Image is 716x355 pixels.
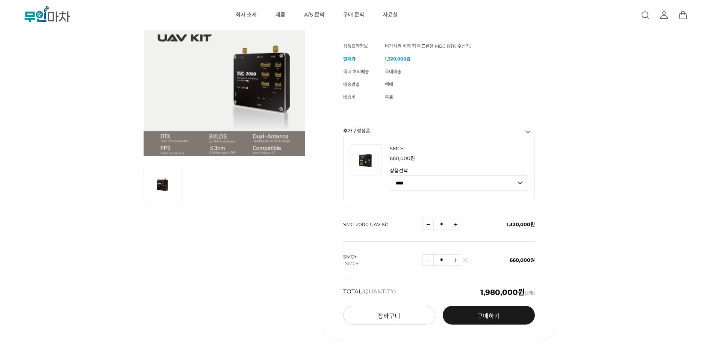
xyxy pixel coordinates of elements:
span: 국내·해외배송 [343,69,369,74]
img: 수량증가 [450,255,461,265]
img: 4cbe2109cccc46d4e4336cb8213cc47f.png [351,144,382,175]
img: 수량감소 [423,255,433,265]
strong: 1,320,000원 [385,56,410,62]
p: 판매가 [390,156,527,161]
span: 판매가 [343,56,356,62]
strong: TOTAL [343,289,396,296]
a: 추가구성상품 닫기 [524,128,532,136]
strong: 상품선택 [390,168,527,173]
span: SMC+ [345,260,359,266]
span: (2개) [480,289,535,296]
span: 상품요약정보 [343,43,368,49]
h3: 추가구성상품 [343,128,535,133]
span: 660,000원 [390,155,415,161]
img: 삭제 [463,260,467,264]
span: 1,320,000원 [507,221,535,227]
span: 구매하기 [477,313,500,320]
span: 국내배송 [385,69,401,74]
td: SMC-2000 UAV Kit [343,207,422,242]
p: 상품명 [390,145,527,152]
span: 660,000원 [510,257,535,263]
a: 수량증가 [450,219,461,230]
span: 비가시권 비행 지원 드론용 MBC RTK 수신기. [385,43,471,49]
a: 구매하기 [443,306,535,325]
span: 배송비 [343,94,356,100]
span: 무료 [385,94,393,100]
span: (QUANTITY) [362,288,396,295]
em: 1,980,000원 [480,288,525,297]
button: 장바구니 [343,306,435,325]
a: 수량감소 [422,219,434,230]
p: SMC+ - [343,253,419,267]
span: 택배 [385,82,393,87]
span: 배송방법 [343,82,360,87]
